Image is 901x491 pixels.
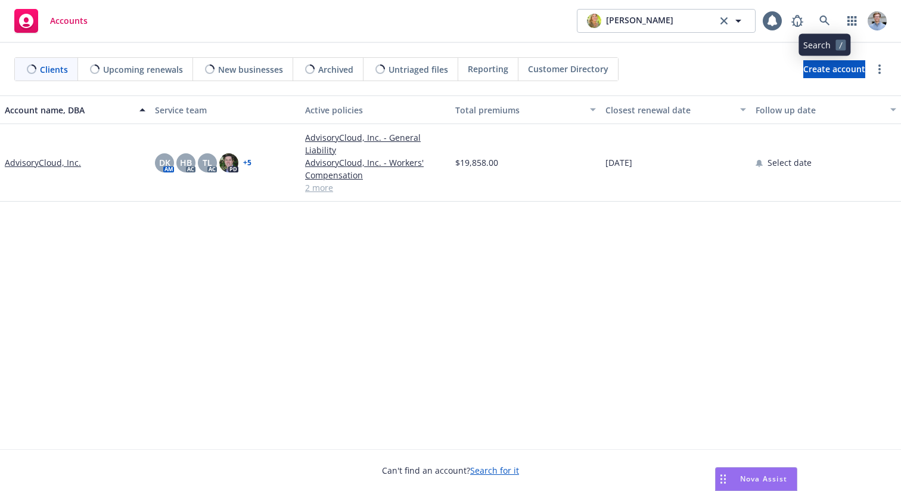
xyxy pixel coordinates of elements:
[868,11,887,30] img: photo
[756,104,883,116] div: Follow up date
[103,63,183,76] span: Upcoming renewals
[382,464,519,477] span: Can't find an account?
[150,95,300,124] button: Service team
[872,62,887,76] a: more
[605,104,733,116] div: Closest renewal date
[389,63,448,76] span: Untriaged files
[219,153,238,172] img: photo
[803,60,865,78] a: Create account
[5,156,81,169] a: AdvisoryCloud, Inc.
[803,58,865,81] span: Create account
[305,181,446,194] a: 2 more
[50,16,88,26] span: Accounts
[740,474,787,484] span: Nova Assist
[159,156,170,169] span: DK
[450,95,601,124] button: Total premiums
[318,63,353,76] span: Archived
[751,95,901,124] button: Follow up date
[768,156,812,169] span: Select date
[605,156,632,169] span: [DATE]
[10,4,92,38] a: Accounts
[180,156,192,169] span: HB
[155,104,296,116] div: Service team
[577,9,756,33] button: photo[PERSON_NAME]clear selection
[606,14,673,28] span: [PERSON_NAME]
[5,104,132,116] div: Account name, DBA
[715,467,797,491] button: Nova Assist
[528,63,608,75] span: Customer Directory
[455,104,583,116] div: Total premiums
[601,95,751,124] button: Closest renewal date
[305,104,446,116] div: Active policies
[840,9,864,33] a: Switch app
[305,131,446,156] a: AdvisoryCloud, Inc. - General Liability
[470,465,519,476] a: Search for it
[716,468,731,490] div: Drag to move
[300,95,450,124] button: Active policies
[468,63,508,75] span: Reporting
[587,14,601,28] img: photo
[717,14,731,28] a: clear selection
[218,63,283,76] span: New businesses
[305,156,446,181] a: AdvisoryCloud, Inc. - Workers' Compensation
[455,156,498,169] span: $19,858.00
[40,63,68,76] span: Clients
[243,159,251,166] a: + 5
[813,9,837,33] a: Search
[203,156,212,169] span: TL
[785,9,809,33] a: Report a Bug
